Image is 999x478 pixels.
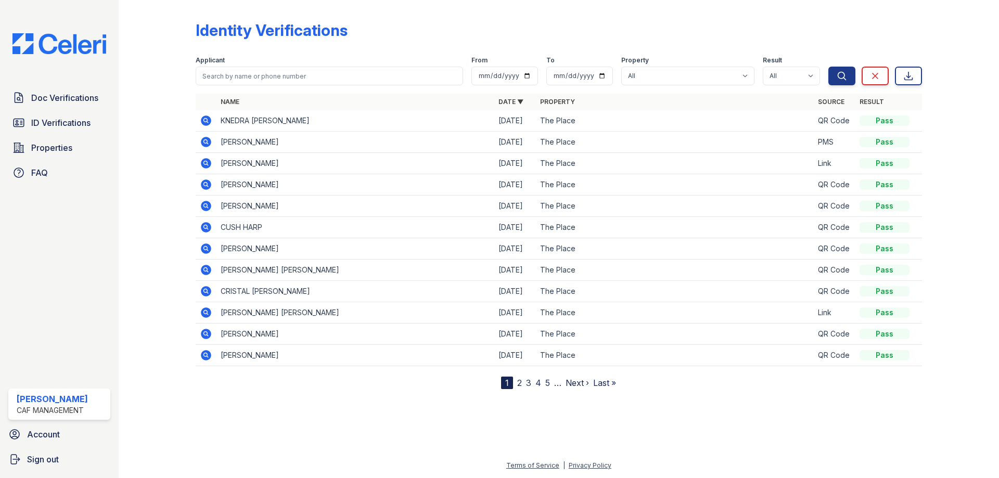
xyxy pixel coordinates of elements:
[501,377,513,389] div: 1
[814,217,855,238] td: QR Code
[536,302,814,324] td: The Place
[545,378,550,388] a: 5
[4,449,114,470] a: Sign out
[860,179,910,190] div: Pass
[536,260,814,281] td: The Place
[517,378,522,388] a: 2
[526,378,531,388] a: 3
[860,158,910,169] div: Pass
[31,166,48,179] span: FAQ
[536,345,814,366] td: The Place
[818,98,844,106] a: Source
[814,324,855,345] td: QR Code
[814,110,855,132] td: QR Code
[860,286,910,296] div: Pass
[860,222,910,232] div: Pass
[814,260,855,281] td: QR Code
[494,302,536,324] td: [DATE]
[566,378,589,388] a: Next ›
[27,453,59,466] span: Sign out
[494,174,536,196] td: [DATE]
[860,201,910,211] div: Pass
[540,98,575,106] a: Property
[494,153,536,174] td: [DATE]
[536,132,814,153] td: The Place
[860,307,910,318] div: Pass
[494,260,536,281] td: [DATE]
[860,329,910,339] div: Pass
[494,345,536,366] td: [DATE]
[216,110,494,132] td: KNEDRA [PERSON_NAME]
[216,153,494,174] td: [PERSON_NAME]
[536,153,814,174] td: The Place
[814,153,855,174] td: Link
[763,56,782,64] label: Result
[216,174,494,196] td: [PERSON_NAME]
[860,115,910,126] div: Pass
[536,238,814,260] td: The Place
[563,461,565,469] div: |
[814,238,855,260] td: QR Code
[494,196,536,217] td: [DATE]
[814,345,855,366] td: QR Code
[4,424,114,445] a: Account
[860,137,910,147] div: Pass
[216,132,494,153] td: [PERSON_NAME]
[494,238,536,260] td: [DATE]
[221,98,239,106] a: Name
[814,281,855,302] td: QR Code
[536,174,814,196] td: The Place
[569,461,611,469] a: Privacy Policy
[621,56,649,64] label: Property
[494,110,536,132] td: [DATE]
[860,350,910,360] div: Pass
[860,98,884,106] a: Result
[494,217,536,238] td: [DATE]
[196,56,225,64] label: Applicant
[31,141,72,154] span: Properties
[216,324,494,345] td: [PERSON_NAME]
[216,217,494,238] td: CUSH HARP
[4,33,114,54] img: CE_Logo_Blue-a8612792a0a2168367f1c8372b55b34899dd931a85d93a1a3d3e32e68fde9ad4.png
[8,87,110,108] a: Doc Verifications
[593,378,616,388] a: Last »
[216,196,494,217] td: [PERSON_NAME]
[814,196,855,217] td: QR Code
[814,302,855,324] td: Link
[31,117,91,129] span: ID Verifications
[494,281,536,302] td: [DATE]
[31,92,98,104] span: Doc Verifications
[216,238,494,260] td: [PERSON_NAME]
[196,67,463,85] input: Search by name or phone number
[216,345,494,366] td: [PERSON_NAME]
[216,302,494,324] td: [PERSON_NAME] [PERSON_NAME]
[536,196,814,217] td: The Place
[536,217,814,238] td: The Place
[814,174,855,196] td: QR Code
[8,112,110,133] a: ID Verifications
[535,378,541,388] a: 4
[860,265,910,275] div: Pass
[471,56,488,64] label: From
[216,260,494,281] td: [PERSON_NAME] [PERSON_NAME]
[506,461,559,469] a: Terms of Service
[536,281,814,302] td: The Place
[216,281,494,302] td: CRISTAL [PERSON_NAME]
[860,243,910,254] div: Pass
[494,324,536,345] td: [DATE]
[554,377,561,389] span: …
[498,98,523,106] a: Date ▼
[196,21,348,40] div: Identity Verifications
[17,393,88,405] div: [PERSON_NAME]
[536,110,814,132] td: The Place
[27,428,60,441] span: Account
[8,162,110,183] a: FAQ
[8,137,110,158] a: Properties
[536,324,814,345] td: The Place
[814,132,855,153] td: PMS
[17,405,88,416] div: CAF Management
[494,132,536,153] td: [DATE]
[546,56,555,64] label: To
